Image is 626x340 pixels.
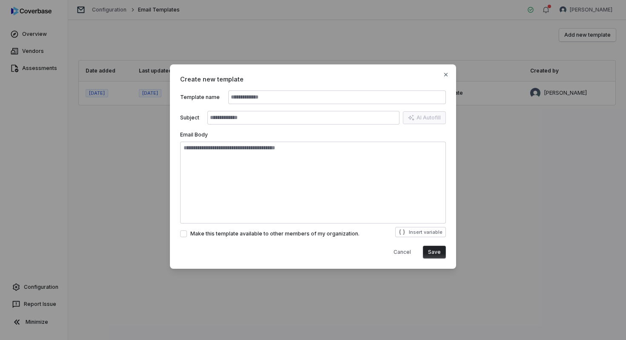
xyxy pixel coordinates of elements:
[423,246,446,259] button: Save
[180,230,187,237] button: Make this template available to other members of my organization.
[180,131,208,138] label: Email Body
[180,114,204,121] label: Subject
[388,246,416,259] button: Cancel
[180,94,225,101] label: Template name
[395,227,446,237] button: Insert variable
[190,230,359,237] span: Make this template available to other members of my organization.
[180,75,446,84] span: Create new template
